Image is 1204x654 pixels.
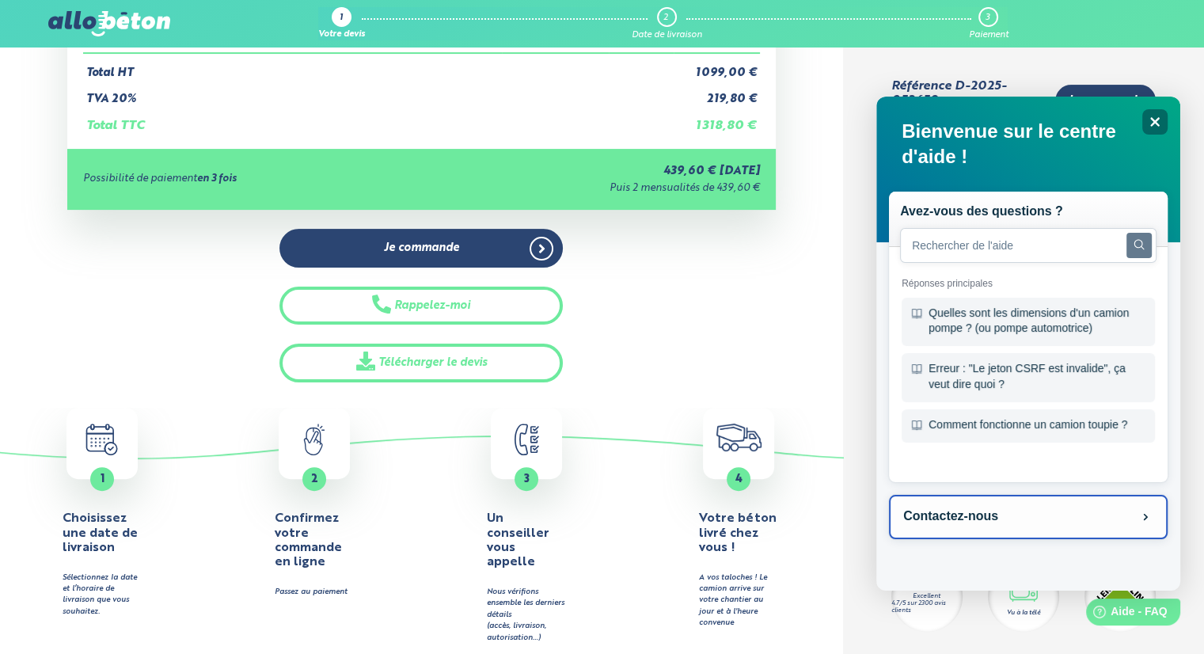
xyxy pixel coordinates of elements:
[1007,608,1040,618] div: Vu à la télé
[674,80,760,106] td: 219,80 €
[968,7,1008,40] a: 3 Paiement
[674,106,760,133] td: 1 318,80 €
[48,11,170,36] img: allobéton
[197,173,237,184] strong: en 3 fois
[275,511,354,570] h4: Confirmez votre commande en ligne
[63,511,142,555] h4: Choisissez une date de livraison
[311,473,318,485] span: 2
[968,30,1008,40] div: Paiement
[699,572,778,629] div: A vos taloches ! Le camion arrive sur votre chantier au jour et à l'heure convenue
[425,183,760,195] div: Puis 2 mensualités de 439,60 €
[891,79,1043,108] div: Référence D-2025-052659
[1063,592,1187,637] iframe: Help widget launcher
[716,424,762,451] img: truck.c7a9816ed8b9b1312949.png
[279,287,563,325] button: Rappelez-moi
[83,80,674,106] td: TVA 20%
[101,473,104,485] span: 1
[632,7,702,40] a: 2 Date de livraison
[63,572,142,618] div: Sélectionnez la date et l’horaire de livraison que vous souhaitez.
[384,241,459,255] span: Je commande
[279,229,563,268] a: Je commande
[212,408,416,599] a: 2 Confirmez votre commande en ligne Passez au paiement
[318,7,365,40] a: 1 Votre devis
[424,408,629,644] button: 3 Un conseiller vous appelle Nous vérifions ensemble les derniers détails(accès, livraison, autor...
[487,587,566,644] div: Nous vérifions ensemble les derniers détails (accès, livraison, autorisation…)
[986,13,989,23] div: 3
[699,511,778,555] h4: Votre béton livré chez vous !
[913,593,940,600] div: Excellent
[83,173,425,185] div: Possibilité de paiement
[632,30,702,40] div: Date de livraison
[279,344,563,382] a: Télécharger le devis
[83,106,674,133] td: Total TTC
[487,511,566,570] h4: Un conseiller vous appelle
[674,53,760,80] td: 1 099,00 €
[1068,94,1143,108] span: Je commande
[663,13,668,23] div: 2
[425,165,760,178] div: 439,60 € [DATE]
[891,600,963,614] div: 4.7/5 sur 2300 avis clients
[83,53,674,80] td: Total HT
[1055,85,1156,117] a: Je commande
[340,13,343,24] div: 1
[735,473,743,485] span: 4
[275,587,354,598] div: Passez au paiement
[318,30,365,40] div: Votre devis
[524,473,530,485] span: 3
[876,97,1180,591] iframe: Help widget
